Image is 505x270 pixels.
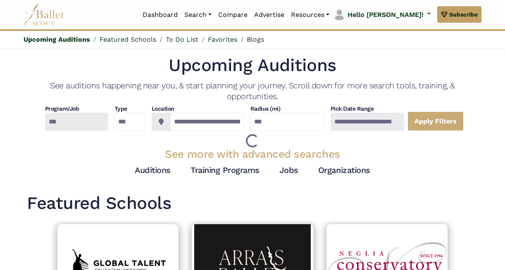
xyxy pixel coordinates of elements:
[181,6,215,24] a: Search
[318,165,370,175] a: Organizations
[348,9,424,20] p: Hello [PERSON_NAME]!
[27,147,478,161] h3: See more with advanced searches
[24,36,90,43] a: Upcoming Auditions
[437,6,481,23] a: Subscribe
[208,36,237,43] a: Favorites
[288,6,333,24] a: Resources
[449,10,478,19] span: Subscribe
[333,9,345,21] img: profile picture
[114,105,145,113] h4: Type
[333,8,431,21] a: profile picture Hello [PERSON_NAME]!
[27,80,478,102] h4: See auditions happening near you, & start planning your journey. Scroll down for more search tool...
[139,6,181,24] a: Dashboard
[247,36,264,43] a: Blogs
[279,165,298,175] a: Jobs
[27,192,478,215] h1: Featured Schools
[251,6,288,24] a: Advertise
[250,105,281,113] h4: Radius (mi)
[441,10,448,19] img: gem.svg
[135,165,171,175] a: Auditions
[215,6,251,24] a: Compare
[407,111,464,131] a: Apply Filters
[170,113,244,131] input: Location
[100,36,156,43] a: Featured Schools
[331,105,404,113] h4: Pick Date Range
[166,36,198,43] a: To Do List
[45,105,108,113] h4: Program/Job
[191,165,260,175] a: Training Programs
[152,105,244,113] h4: Location
[27,54,478,77] h1: Upcoming Auditions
